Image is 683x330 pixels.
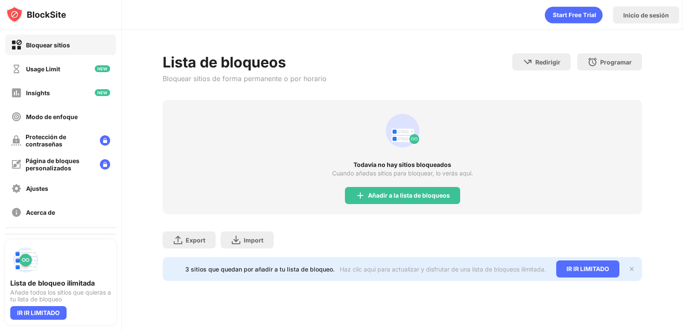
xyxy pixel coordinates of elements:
[10,306,67,320] div: IR IR LIMITADO
[545,6,603,23] div: animation
[10,289,111,303] div: Añade todos los sitios que quieras a tu lista de bloqueo
[11,111,22,122] img: focus-off.svg
[10,279,111,287] div: Lista de bloqueo ilimitada
[26,65,60,73] div: Usage Limit
[332,170,473,177] div: Cuando añadas sitios para bloquear, lo verás aquí.
[628,266,635,272] img: x-button.svg
[26,209,55,216] div: Acerca de
[368,192,450,199] div: Añadir a la lista de bloqueos
[163,161,642,168] div: Todavía no hay sitios bloqueados
[26,113,78,120] div: Modo de enfoque
[26,89,50,96] div: Insights
[535,58,560,66] div: Redirigir
[186,237,205,244] div: Export
[26,157,93,172] div: Página de bloques personalizados
[11,40,22,50] img: block-on.svg
[11,64,22,74] img: time-usage-off.svg
[26,41,70,49] div: Bloquear sitios
[26,185,48,192] div: Ajustes
[11,183,22,194] img: settings-off.svg
[244,237,263,244] div: Import
[163,74,327,83] div: Bloquear sitios de forma permanente o por horario
[11,207,22,218] img: about-off.svg
[95,65,110,72] img: new-icon.svg
[95,89,110,96] img: new-icon.svg
[623,12,669,19] div: Inicio de sesión
[11,88,22,98] img: insights-off.svg
[185,266,335,273] div: 3 sitios que quedan por añadir a tu lista de bloqueo.
[600,58,632,66] div: Programar
[100,159,110,169] img: lock-menu.svg
[6,6,66,23] img: logo-blocksite.svg
[11,135,21,146] img: password-protection-off.svg
[340,266,546,273] div: Haz clic aquí para actualizar y disfrutar de una lista de bloqueos ilimitada.
[100,135,110,146] img: lock-menu.svg
[10,245,41,275] img: push-block-list.svg
[11,159,21,169] img: customize-block-page-off.svg
[26,133,93,148] div: Protección de contraseñas
[163,53,327,71] div: Lista de bloqueos
[556,260,619,277] div: IR IR LIMITADO
[382,110,423,151] div: animation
